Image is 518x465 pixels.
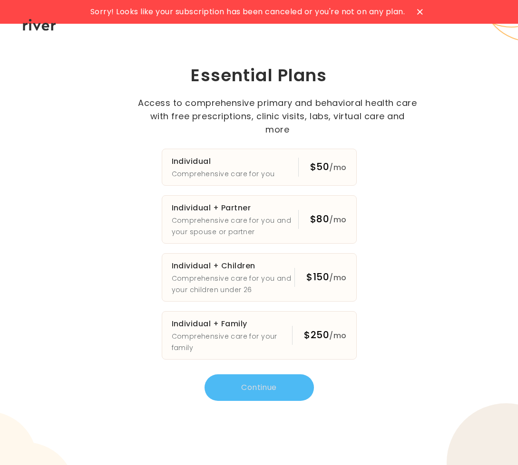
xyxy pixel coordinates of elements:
[172,331,293,353] p: Comprehensive care for your family
[90,5,405,19] span: Sorry! Looks like your subscription has been canceled or you're not on any plan.
[306,270,346,285] div: $150
[172,215,298,237] p: Comprehensive care for you and your spouse or partner
[172,259,295,273] h3: Individual + Children
[137,64,381,87] h1: Essential Plans
[304,328,346,342] div: $250
[329,162,346,173] span: /mo
[205,374,314,401] button: Continue
[162,311,357,360] button: Individual + FamilyComprehensive care for your family$250/mo
[172,155,275,168] h3: Individual
[162,253,357,302] button: Individual + ChildrenComprehensive care for you and your children under 26$150/mo
[172,168,275,180] p: Comprehensive care for you
[329,214,346,225] span: /mo
[310,160,347,174] div: $50
[172,201,298,215] h3: Individual + Partner
[162,149,357,186] button: IndividualComprehensive care for you$50/mo
[137,96,418,136] p: Access to comprehensive primary and behavioral health care with free prescriptions, clinic visits...
[172,273,295,295] p: Comprehensive care for you and your children under 26
[329,330,346,341] span: /mo
[310,212,347,227] div: $80
[162,195,357,244] button: Individual + PartnerComprehensive care for you and your spouse or partner$80/mo
[172,317,293,331] h3: Individual + Family
[329,272,346,283] span: /mo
